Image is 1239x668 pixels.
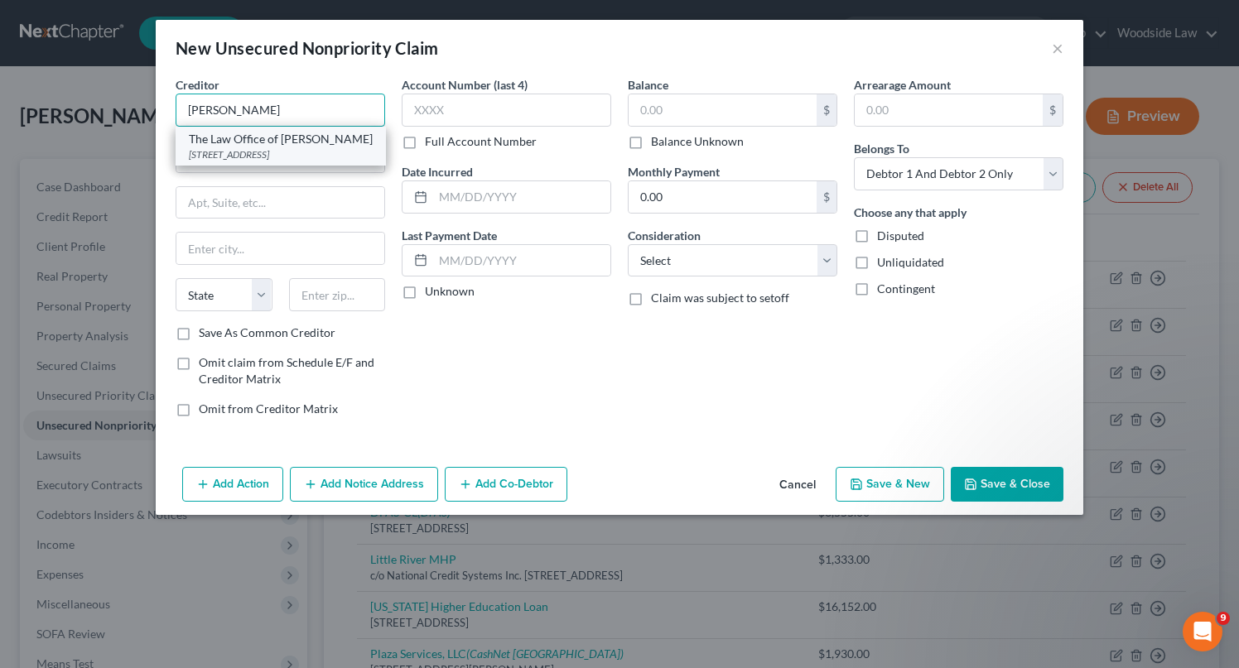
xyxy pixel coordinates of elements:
label: Full Account Number [425,133,537,150]
label: Balance Unknown [651,133,744,150]
label: Balance [628,76,668,94]
button: Cancel [766,469,829,502]
label: Unknown [425,283,475,300]
input: 0.00 [855,94,1043,126]
label: Save As Common Creditor [199,324,335,341]
span: 9 [1217,612,1230,625]
div: [STREET_ADDRESS] [189,147,373,161]
div: $ [817,94,836,126]
span: Claim was subject to setoff [651,291,789,305]
input: Apt, Suite, etc... [176,187,384,219]
input: MM/DD/YYYY [433,181,610,213]
label: Last Payment Date [402,227,497,244]
div: $ [1043,94,1063,126]
label: Account Number (last 4) [402,76,528,94]
input: Enter city... [176,233,384,264]
div: $ [817,181,836,213]
span: Omit from Creditor Matrix [199,401,338,416]
label: Monthly Payment [628,163,720,180]
input: Enter zip... [289,278,386,311]
button: × [1052,38,1063,58]
label: Arrearage Amount [854,76,951,94]
button: Add Action [182,467,283,502]
div: New Unsecured Nonpriority Claim [176,36,438,60]
iframe: Intercom live chat [1183,612,1222,651]
span: Unliquidated [877,255,944,269]
input: MM/DD/YYYY [433,245,610,276]
button: Add Notice Address [290,467,438,502]
input: 0.00 [629,94,817,126]
input: XXXX [402,94,611,127]
label: Consideration [628,227,701,244]
button: Save & Close [951,467,1063,502]
span: Creditor [176,78,219,92]
button: Add Co-Debtor [445,467,567,502]
span: Belongs To [854,142,909,156]
input: Search creditor by name... [176,94,385,127]
div: The Law Office of [PERSON_NAME] [189,131,373,147]
label: Date Incurred [402,163,473,180]
input: 0.00 [629,181,817,213]
span: Omit claim from Schedule E/F and Creditor Matrix [199,355,374,386]
span: Contingent [877,281,935,296]
span: Disputed [877,228,924,243]
button: Save & New [836,467,944,502]
label: Choose any that apply [854,204,967,221]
